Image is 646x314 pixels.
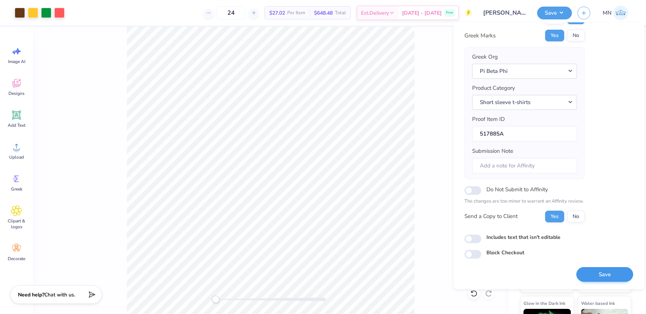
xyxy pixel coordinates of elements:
button: Yes [545,30,564,41]
label: Do Not Submit to Affinity [486,185,548,194]
div: Send a Copy to Client [464,212,518,221]
img: Mark Navarro [613,5,628,20]
strong: Need help? [18,291,44,298]
span: Water based Ink [581,299,615,307]
span: MN [603,9,612,17]
button: Save [576,267,633,282]
span: Glow in the Dark Ink [523,299,565,307]
label: Includes text that isn't editable [486,233,561,241]
button: Pi Beta Phi [472,64,577,79]
input: – – [217,6,245,19]
label: Greek Org [472,53,498,61]
span: [DATE] - [DATE] [402,9,442,17]
input: Untitled Design [478,5,532,20]
span: Image AI [8,59,25,64]
label: Proof Item ID [472,115,505,123]
button: No [567,211,585,222]
span: Per Item [287,9,305,17]
label: Product Category [472,84,515,92]
button: Save [537,7,572,19]
span: Total [335,9,346,17]
span: Greek [11,186,22,192]
div: Accessibility label [212,296,219,303]
label: Submission Note [472,147,513,155]
p: The changes are too minor to warrant an Affinity review. [464,198,585,205]
span: Designs [8,90,25,96]
input: Add a note for Affinity [472,158,577,174]
button: No [567,30,585,41]
span: Upload [9,154,24,160]
a: MN [599,5,631,20]
span: $648.48 [314,9,333,17]
span: Free [446,10,453,15]
span: $27.02 [269,9,285,17]
span: Chat with us. [44,291,75,298]
span: Clipart & logos [4,218,29,230]
label: Block Checkout [486,249,524,256]
button: Short sleeve t-shirts [472,95,577,110]
span: Decorate [8,256,25,262]
span: Est. Delivery [361,9,389,17]
button: Yes [545,211,564,222]
div: Greek Marks [464,32,496,40]
span: Add Text [8,122,25,128]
